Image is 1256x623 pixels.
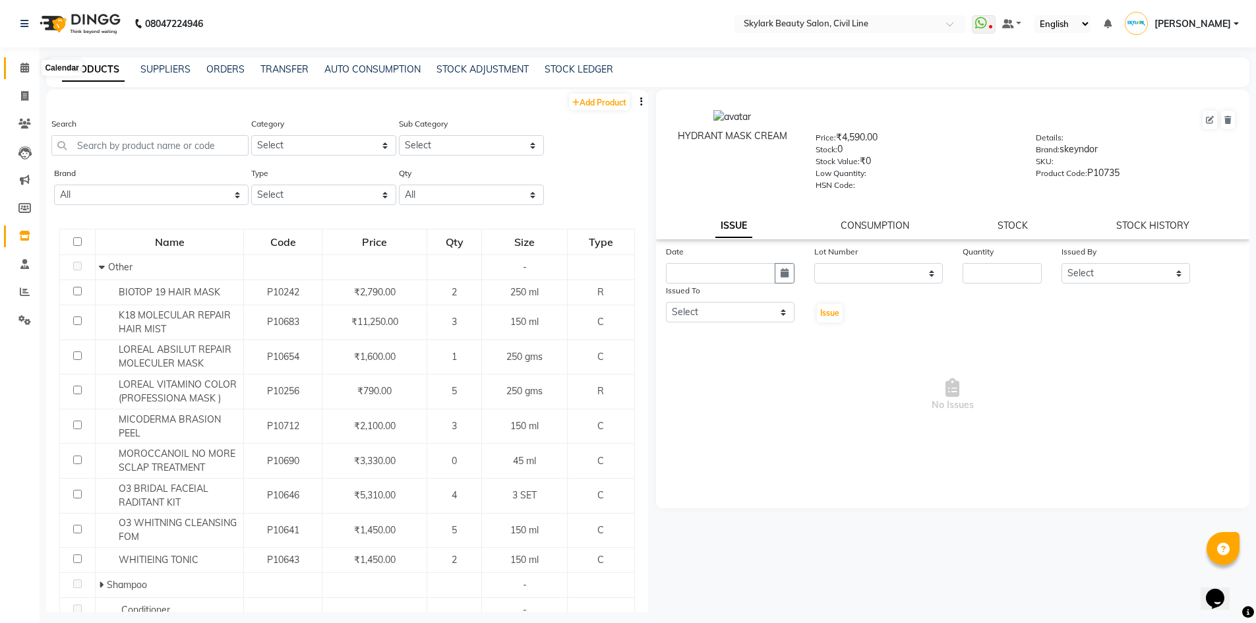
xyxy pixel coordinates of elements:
span: C [597,489,604,501]
span: P10646 [267,489,299,501]
a: STOCK HISTORY [1116,220,1189,231]
span: P10690 [267,455,299,467]
span: ₹3,330.00 [354,455,396,467]
span: 0 [452,455,457,467]
span: No Issues [666,329,1240,461]
span: 250 gms [506,351,543,363]
span: P10643 [267,554,299,566]
label: Quantity [963,246,994,258]
span: - [523,604,527,616]
a: TRANSFER [260,63,309,75]
span: 250 ml [510,286,539,298]
div: skeyndor [1036,142,1236,161]
label: Search [51,118,76,130]
a: PRODUCTS [62,58,125,82]
span: C [597,455,604,467]
div: ₹4,590.00 [816,131,1016,149]
span: 3 SET [512,489,537,501]
div: P10735 [1036,166,1236,185]
label: Brand [54,167,76,179]
div: Name [96,230,243,254]
label: SKU: [1036,156,1054,167]
label: Date [666,246,684,258]
span: 2 [452,554,457,566]
iframe: chat widget [1201,570,1243,610]
img: Shashwat Pandey [1125,12,1148,35]
span: 45 ml [513,455,536,467]
label: Issued To [666,285,700,297]
div: HYDRANT MASK CREAM [669,129,796,143]
span: 4 [452,489,457,501]
div: Calendar [42,60,82,76]
span: ₹790.00 [357,385,392,397]
span: 3 [452,316,457,328]
span: P10683 [267,316,299,328]
label: Stock: [816,144,837,156]
span: ₹5,310.00 [354,489,396,501]
span: P10641 [267,524,299,536]
label: Issued By [1062,246,1096,258]
span: ₹2,100.00 [354,420,396,432]
a: CONSUMPTION [841,220,909,231]
span: C [597,420,604,432]
span: Shampoo [107,579,147,591]
label: Lot Number [814,246,858,258]
span: MICODERMA BRASION PEEL [119,413,221,439]
span: K18 MOLECULAR REPAIR HAIR MIST [119,309,231,335]
span: Conditioner [121,604,170,616]
a: STOCK LEDGER [545,63,613,75]
span: MOROCCANOIL NO MORE SCLAP TREATMENT [119,448,235,473]
span: O3 BRIDAL FACEIAL RADITANT KIT [119,483,208,508]
label: Details: [1036,132,1063,144]
span: ₹1,600.00 [354,351,396,363]
span: WHITIEING TONIC [119,554,198,566]
div: Qty [428,230,481,254]
div: Type [568,230,633,254]
span: 1 [452,351,457,363]
span: C [597,351,604,363]
span: R [597,385,604,397]
a: ORDERS [206,63,245,75]
span: ₹11,250.00 [351,316,398,328]
img: avatar [713,110,751,124]
span: P10242 [267,286,299,298]
div: Size [483,230,566,254]
a: Add Product [569,94,630,110]
button: Issue [817,304,843,322]
span: 150 ml [510,524,539,536]
a: AUTO CONSUMPTION [324,63,421,75]
span: Other [108,261,133,273]
div: Code [245,230,321,254]
span: P10712 [267,420,299,432]
a: STOCK ADJUSTMENT [436,63,529,75]
span: 150 ml [510,316,539,328]
span: ₹1,450.00 [354,554,396,566]
label: Type [251,167,268,179]
label: Category [251,118,284,130]
span: Expand Row [99,579,107,591]
label: Low Quantity: [816,167,866,179]
span: C [597,316,604,328]
span: C [597,524,604,536]
img: logo [34,5,124,42]
span: Issue [820,308,839,318]
span: P10654 [267,351,299,363]
span: 150 ml [510,420,539,432]
span: - [523,579,527,591]
span: 2 [452,286,457,298]
label: Stock Value: [816,156,860,167]
span: 150 ml [510,554,539,566]
a: SUPPLIERS [140,63,191,75]
span: 5 [452,385,457,397]
label: Qty [399,167,411,179]
div: ₹0 [816,154,1016,173]
label: Sub Category [399,118,448,130]
div: 0 [816,142,1016,161]
span: BIOTOP 19 HAIR MASK [119,286,220,298]
span: 5 [452,524,457,536]
span: LOREAL ABSILUT REPAIR MOLECULER MASK [119,343,231,369]
label: Price: [816,132,836,144]
span: ₹2,790.00 [354,286,396,298]
span: 250 gms [506,385,543,397]
span: P10256 [267,385,299,397]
